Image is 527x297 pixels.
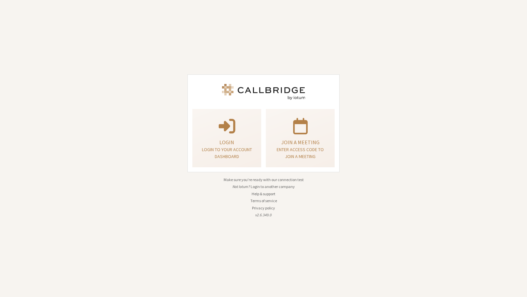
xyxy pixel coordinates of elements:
[251,184,295,190] button: Login to another company
[192,109,261,167] button: LoginLogin to your account dashboard
[201,138,253,146] p: Login
[187,212,340,218] li: v2.6.349.0
[187,184,340,190] li: Not Iotum?
[274,146,326,160] p: Enter access code to join a meeting
[221,84,306,100] img: Iotum
[274,138,326,146] p: Join a meeting
[266,109,335,167] a: Join a meetingEnter access code to join a meeting
[252,191,275,196] a: Help & support
[224,177,304,182] a: Make sure you're ready with our connection test
[250,198,277,203] a: Terms of service
[201,146,253,160] p: Login to your account dashboard
[252,205,275,210] a: Privacy policy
